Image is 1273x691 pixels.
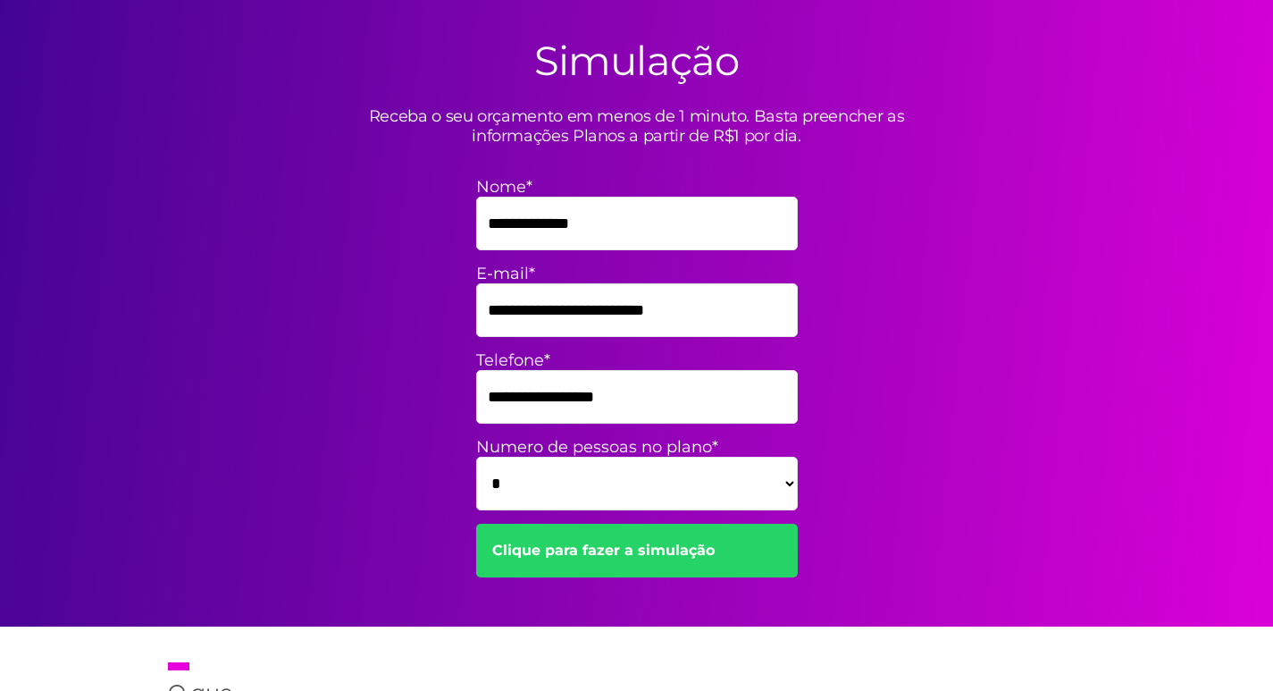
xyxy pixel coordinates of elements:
a: Clique para fazer a simulação [476,524,798,577]
label: E-mail* [476,264,798,283]
label: Nome* [476,177,798,197]
label: Numero de pessoas no plano* [476,437,798,457]
p: Receba o seu orçamento em menos de 1 minuto. Basta preencher as informações Planos a partir de R$... [324,106,950,146]
label: Telefone* [476,350,798,370]
h2: Simulação [534,36,739,85]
